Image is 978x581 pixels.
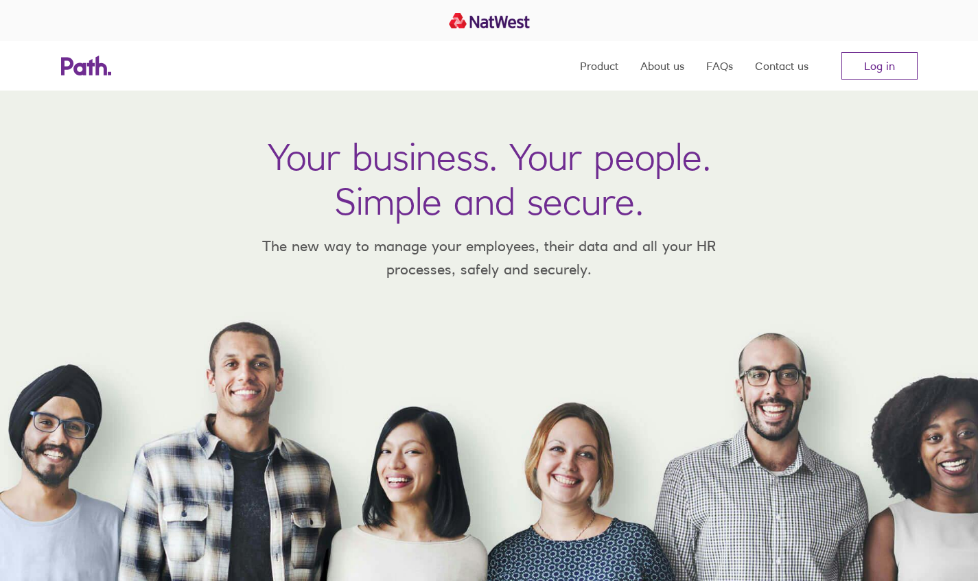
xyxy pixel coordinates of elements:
a: Log in [841,52,918,80]
a: FAQs [706,41,733,91]
a: About us [640,41,684,91]
p: The new way to manage your employees, their data and all your HR processes, safely and securely. [242,235,736,281]
h1: Your business. Your people. Simple and secure. [268,134,711,224]
a: Product [580,41,618,91]
a: Contact us [755,41,808,91]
